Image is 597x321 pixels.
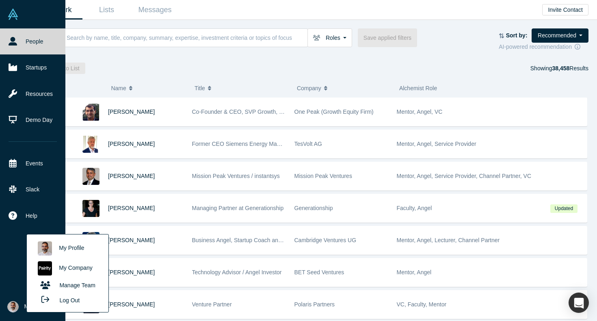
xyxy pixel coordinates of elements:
[7,301,19,312] img: Gotam Bhardwaj's Account
[195,80,205,97] span: Title
[397,205,432,211] span: Faculty, Angel
[38,241,52,256] img: Gotam Bhardwaj's profile
[24,302,54,311] span: My Account
[397,173,532,179] span: Mentor, Angel, Service Provider, Channel Partner, VC
[111,80,186,97] button: Name
[297,80,391,97] button: Company
[397,237,500,243] span: Mentor, Angel, Lecturer, Channel Partner
[111,80,126,97] span: Name
[192,205,284,211] span: Managing Partner at Generationship
[532,28,588,43] button: Recommended
[34,258,101,278] a: My Company
[192,301,232,308] span: Venture Partner
[294,237,357,243] span: Cambridge Ventures UG
[108,173,155,179] a: [PERSON_NAME]
[192,237,330,243] span: Business Angel, Startup Coach and best-selling author
[397,269,432,275] span: Mentor, Angel
[294,108,374,115] span: One Peak (Growth Equity Firm)
[34,293,82,308] button: Log Out
[131,0,179,20] a: Messages
[294,205,333,211] span: Generationship
[34,239,101,258] a: My Profile
[294,301,335,308] span: Polaris Partners
[192,269,282,275] span: Technology Advisor / Angel Investor
[108,269,155,275] a: [PERSON_NAME]
[108,108,155,115] a: [PERSON_NAME]
[399,85,437,91] span: Alchemist Role
[82,136,99,153] img: Ralf Christian's Profile Image
[192,173,280,179] span: Mission Peak Ventures / instantsys
[550,204,577,213] span: Updated
[7,9,19,20] img: Alchemist Vault Logo
[307,28,352,47] button: Roles
[397,108,443,115] span: Mentor, Angel, VC
[66,28,307,47] input: Search by name, title, company, summary, expertise, investment criteria or topics of focus
[294,269,344,275] span: BET Seed Ventures
[34,278,101,293] a: Manage Team
[192,141,367,147] span: Former CEO Siemens Energy Management Division of SIEMENS AG
[7,301,54,312] button: My Account
[82,0,131,20] a: Lists
[358,28,417,47] button: Save applied filters
[38,261,52,275] img: Pairity's profile
[530,63,588,74] div: Showing
[108,237,155,243] a: [PERSON_NAME]
[397,141,476,147] span: Mentor, Angel, Service Provider
[397,301,447,308] span: VC, Faculty, Mentor
[297,80,321,97] span: Company
[82,232,99,249] img: Martin Giese's Profile Image
[542,4,588,15] button: Invite Contact
[294,141,322,147] span: TesVolt AG
[552,65,569,72] strong: 38,458
[552,65,588,72] span: Results
[108,301,155,308] a: [PERSON_NAME]
[108,205,155,211] a: [PERSON_NAME]
[82,200,99,217] img: Rachel Chalmers's Profile Image
[294,173,352,179] span: Mission Peak Ventures
[82,168,99,185] img: Vipin Chawla's Profile Image
[506,32,528,39] strong: Sort by:
[499,43,588,51] div: AI-powered recommendation
[82,104,99,121] img: Fawad Zakariya's Profile Image
[195,80,288,97] button: Title
[108,141,155,147] a: [PERSON_NAME]
[192,108,370,115] span: Co-Founder & CEO, SVP Growth, Corporate & Business Development
[26,212,37,220] span: Help
[47,63,85,74] button: Add to List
